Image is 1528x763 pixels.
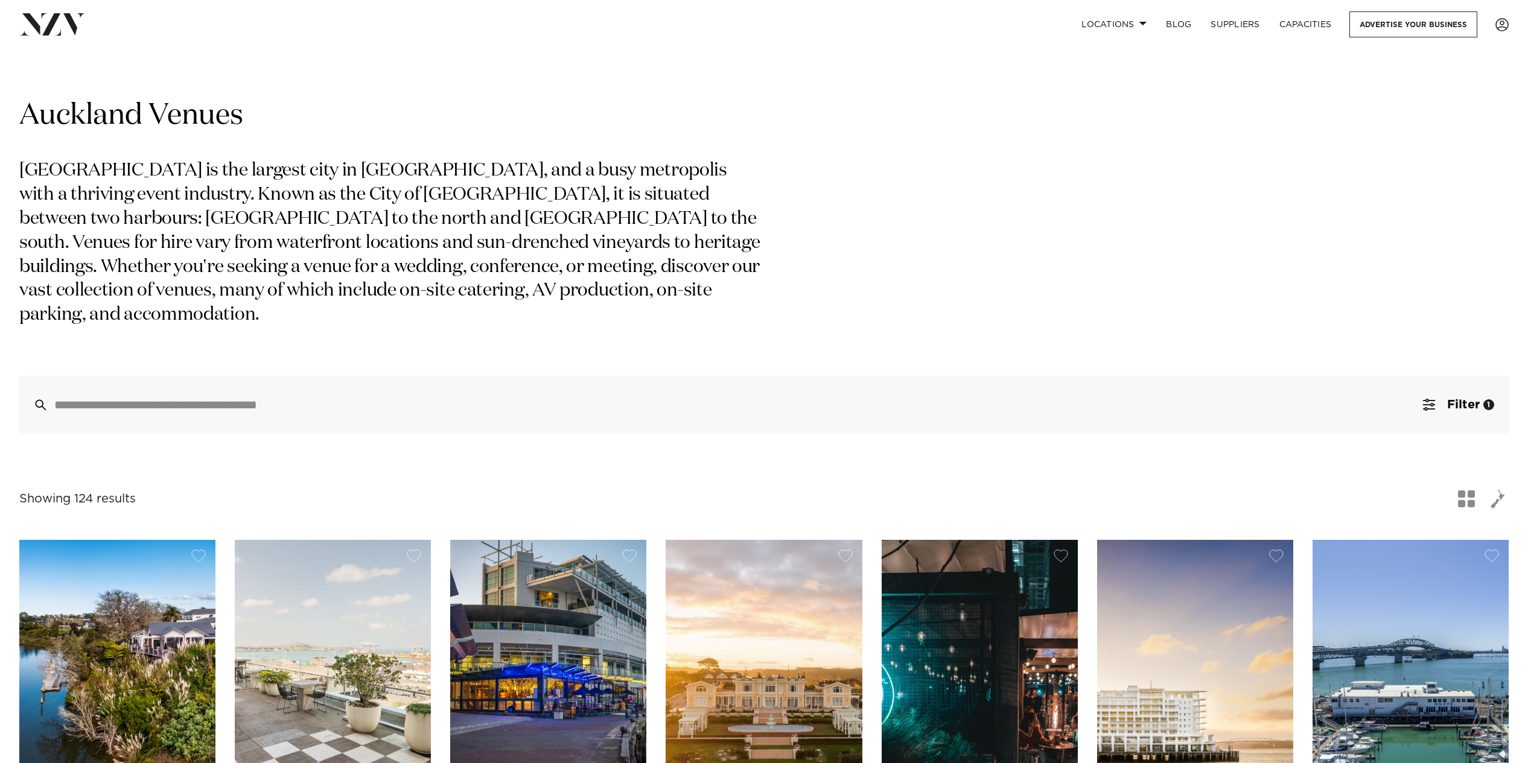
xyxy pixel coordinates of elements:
[19,13,85,35] img: nzv-logo.png
[1349,11,1477,37] a: Advertise your business
[1483,399,1494,410] div: 1
[19,97,1509,135] h1: Auckland Venues
[1156,11,1201,37] a: BLOG
[1270,11,1342,37] a: Capacities
[1072,11,1156,37] a: Locations
[1409,376,1509,434] button: Filter1
[1201,11,1269,37] a: SUPPLIERS
[19,490,136,508] div: Showing 124 results
[19,159,765,328] p: [GEOGRAPHIC_DATA] is the largest city in [GEOGRAPHIC_DATA], and a busy metropolis with a thriving...
[1447,399,1480,411] span: Filter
